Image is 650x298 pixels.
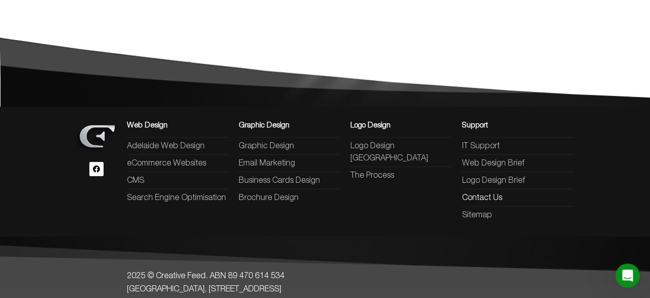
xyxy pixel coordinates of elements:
span: Adelaide Web Design [127,140,205,152]
a: The Process [350,170,452,182]
h3: Graphic Design [239,122,340,129]
a: Graphic Design [239,140,340,152]
a: Sitemap [462,209,574,221]
span: CMS [127,175,144,187]
h3: Web Design [127,122,229,129]
a: Contact Us [462,192,574,204]
h5: 2025 © Creative Feed. ABN 89 470 614 534 [127,272,523,280]
a: Adelaide Web Design [127,140,229,152]
span: Business Cards Design [239,175,320,187]
span: Logo Design Brief [462,175,525,187]
a: Search Engine Optimisation [127,192,229,204]
span: Contact Us [462,192,502,204]
h3: Logo Design [350,122,452,129]
span: IT Support [462,140,500,152]
a: CMS [127,175,229,187]
a: eCommerce Websites [127,157,229,170]
h3: Support [462,122,574,129]
a: Logo Design Brief [462,175,574,187]
a: Business Cards Design [239,175,340,187]
a: Logo Design [GEOGRAPHIC_DATA] [350,140,452,164]
span: Sitemap [462,209,492,221]
span: Search Engine Optimisation [127,192,226,204]
span: eCommerce Websites [127,157,206,170]
a: Web Design Brief [462,157,574,170]
span: Web Design Brief [462,157,525,170]
span: The Process [350,170,394,182]
span: Brochure Design [239,192,299,204]
span: Graphic Design [239,140,294,152]
a: Email Marketing [239,157,340,170]
iframe: Intercom live chat [615,263,640,288]
a: IT Support [462,140,574,152]
span: Email Marketing [239,157,295,170]
h5: [GEOGRAPHIC_DATA], [STREET_ADDRESS] [127,285,523,293]
a: Brochure Design [239,192,340,204]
